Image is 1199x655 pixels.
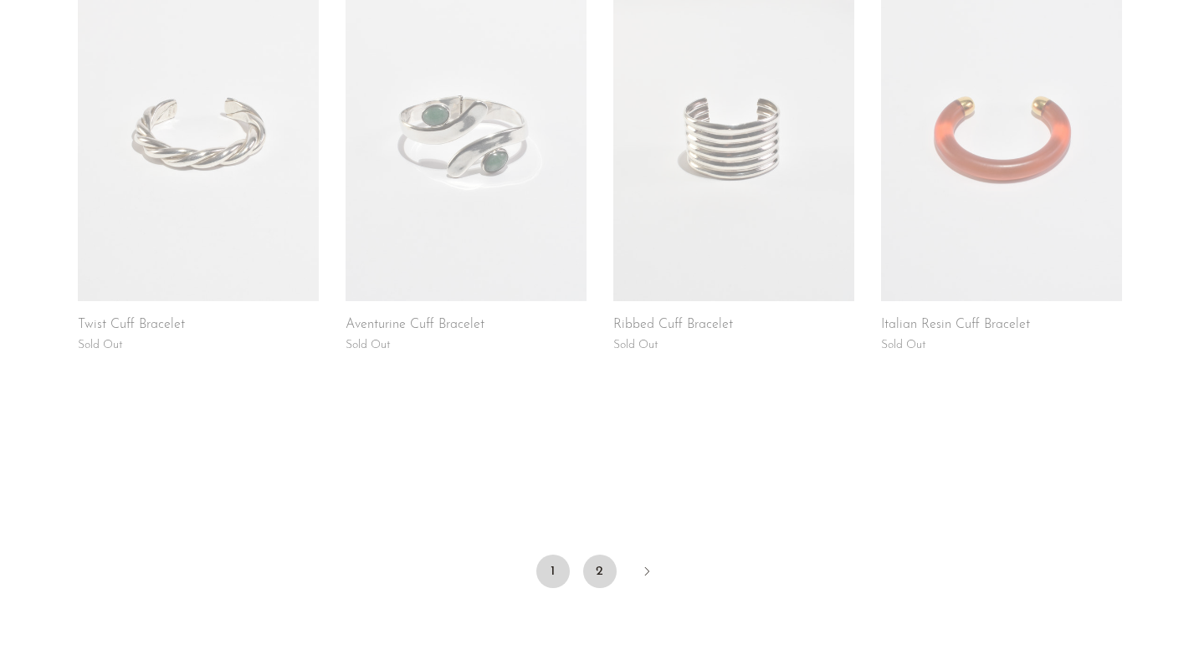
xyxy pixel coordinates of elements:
[881,318,1030,333] a: Italian Resin Cuff Bracelet
[881,339,926,351] span: Sold Out
[78,339,123,351] span: Sold Out
[630,555,664,591] a: Next
[78,318,185,333] a: Twist Cuff Bracelet
[536,555,570,588] span: 1
[346,339,391,351] span: Sold Out
[346,318,484,333] a: Aventurine Cuff Bracelet
[583,555,617,588] a: 2
[613,339,658,351] span: Sold Out
[613,318,733,333] a: Ribbed Cuff Bracelet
